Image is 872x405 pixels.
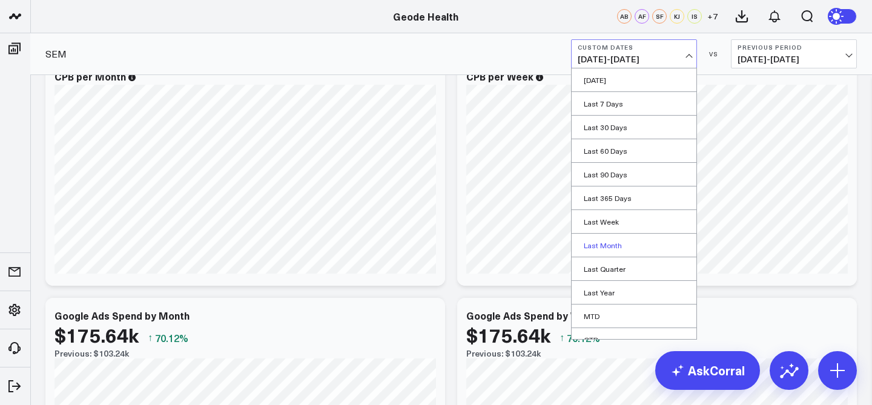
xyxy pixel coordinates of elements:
span: 70.12% [567,331,600,344]
div: Previous: $103.24k [54,349,436,358]
div: SF [652,9,667,24]
div: $175.64k [54,324,139,346]
div: AF [635,9,649,24]
a: Last 60 Days [572,139,696,162]
div: CPB per Week [466,70,533,83]
button: Previous Period[DATE]-[DATE] [731,39,857,68]
a: Last Month [572,234,696,257]
a: AskCorral [655,351,760,390]
a: Last Week [572,210,696,233]
a: Log Out [4,375,27,397]
a: QTD [572,328,696,351]
div: Google Ads Spend by Month [54,309,190,322]
div: KJ [670,9,684,24]
span: ↑ [560,330,564,346]
div: Google Ads Spend by Week [466,309,597,322]
span: + 7 [707,12,718,21]
button: +7 [705,9,719,24]
button: Custom Dates[DATE]-[DATE] [571,39,697,68]
a: Last 7 Days [572,92,696,115]
span: 70.12% [155,331,188,344]
a: [DATE] [572,68,696,91]
a: Last 365 Days [572,186,696,209]
div: IS [687,9,702,24]
a: MTD [572,305,696,328]
b: Previous Period [738,44,850,51]
b: Custom Dates [578,44,690,51]
span: [DATE] - [DATE] [578,54,690,64]
div: Previous: $103.24k [466,349,848,358]
a: Last 90 Days [572,163,696,186]
div: VS [703,50,725,58]
div: $175.64k [466,324,550,346]
div: CPB per Month [54,70,126,83]
a: Geode Health [393,10,458,23]
a: Last Quarter [572,257,696,280]
a: Last 30 Days [572,116,696,139]
span: ↑ [148,330,153,346]
a: SEM [45,47,67,61]
div: AB [617,9,632,24]
span: [DATE] - [DATE] [738,54,850,64]
a: Last Year [572,281,696,304]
